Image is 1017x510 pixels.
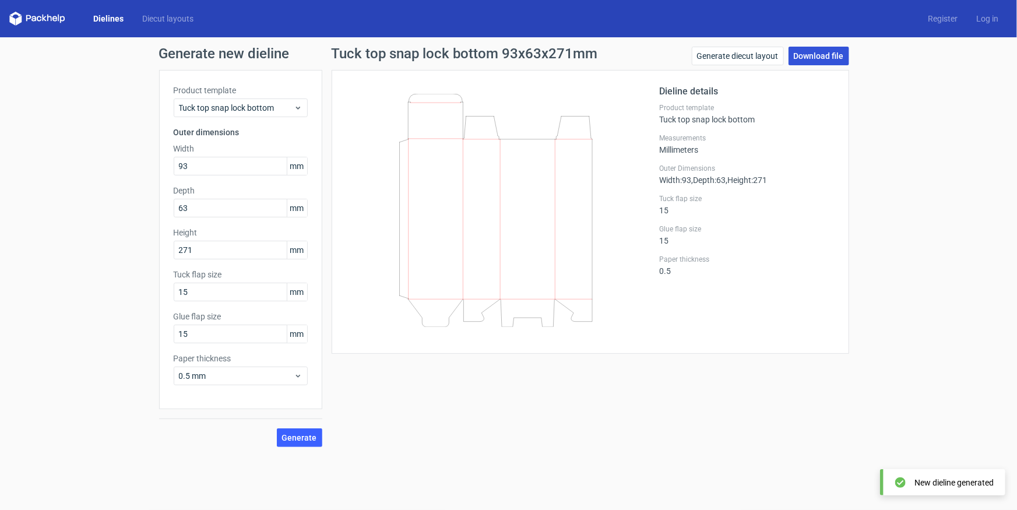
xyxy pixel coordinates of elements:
label: Tuck flap size [660,194,835,203]
span: 0.5 mm [179,370,294,382]
h1: Generate new dieline [159,47,858,61]
span: mm [287,241,307,259]
label: Paper thickness [174,353,308,364]
a: Generate diecut layout [692,47,784,65]
div: 0.5 [660,255,835,276]
span: , Height : 271 [726,175,768,185]
a: Dielines [84,13,133,24]
label: Tuck flap size [174,269,308,280]
label: Height [174,227,308,238]
label: Outer Dimensions [660,164,835,173]
div: Millimeters [660,133,835,154]
a: Diecut layouts [133,13,203,24]
span: mm [287,199,307,217]
span: mm [287,283,307,301]
label: Glue flap size [660,224,835,234]
label: Paper thickness [660,255,835,264]
span: mm [287,325,307,343]
label: Glue flap size [174,311,308,322]
div: 15 [660,224,835,245]
span: mm [287,157,307,175]
label: Width [174,143,308,154]
span: , Depth : 63 [692,175,726,185]
h3: Outer dimensions [174,126,308,138]
a: Register [919,13,967,24]
h2: Dieline details [660,85,835,99]
a: Download file [789,47,849,65]
button: Generate [277,428,322,447]
span: Generate [282,434,317,442]
span: Tuck top snap lock bottom [179,102,294,114]
div: Tuck top snap lock bottom [660,103,835,124]
h1: Tuck top snap lock bottom 93x63x271mm [332,47,598,61]
span: Width : 93 [660,175,692,185]
label: Product template [660,103,835,112]
label: Measurements [660,133,835,143]
a: Log in [967,13,1008,24]
label: Product template [174,85,308,96]
div: New dieline generated [914,477,994,488]
div: 15 [660,194,835,215]
label: Depth [174,185,308,196]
